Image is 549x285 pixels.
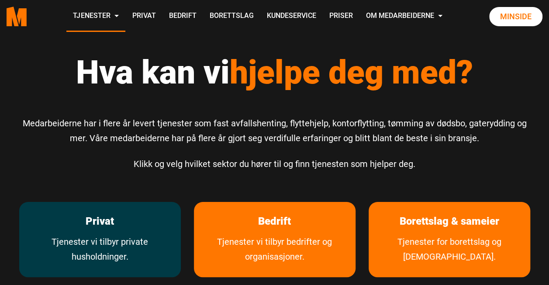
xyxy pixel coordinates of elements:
[125,1,162,32] a: Privat
[19,52,530,92] h1: Hva kan vi
[489,7,542,26] a: Minside
[194,234,356,277] a: Tjenester vi tilbyr bedrifter og organisasjoner
[359,1,449,32] a: Om Medarbeiderne
[387,202,512,241] a: Les mer om Borettslag & sameier
[203,1,260,32] a: Borettslag
[162,1,203,32] a: Bedrift
[73,202,127,241] a: les mer om Privat
[245,202,304,241] a: les mer om Bedrift
[66,1,125,32] a: Tjenester
[260,1,322,32] a: Kundeservice
[369,234,530,277] a: Tjenester for borettslag og sameier
[19,116,530,146] p: Medarbeiderne har i flere år levert tjenester som fast avfallshenting, flyttehjelp, kontorflyttin...
[19,234,181,277] a: Tjenester vi tilbyr private husholdninger
[19,156,530,171] p: Klikk og velg hvilket sektor du hører til og finn tjenesten som hjelper deg.
[322,1,359,32] a: Priser
[230,53,473,91] span: hjelpe deg med?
